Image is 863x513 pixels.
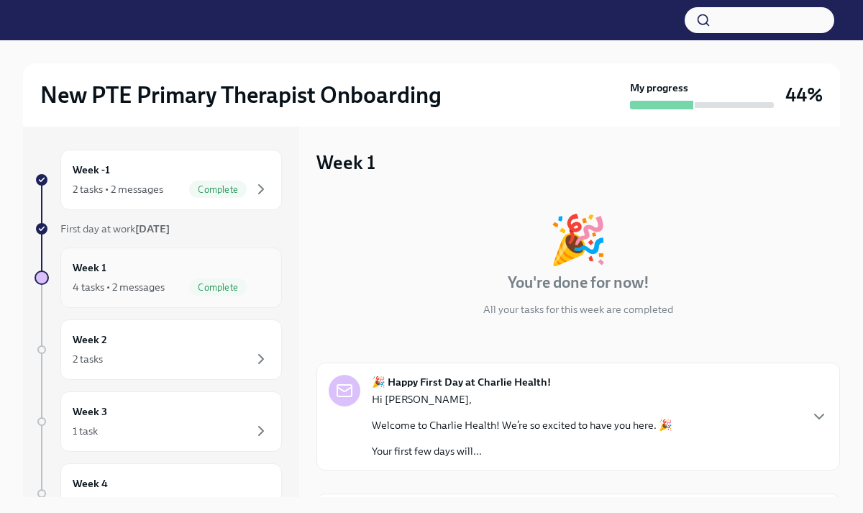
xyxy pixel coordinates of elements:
[60,222,170,235] span: First day at work
[35,222,282,236] a: First day at work[DATE]
[316,150,375,176] h3: Week 1
[785,82,823,108] h3: 44%
[135,222,170,235] strong: [DATE]
[73,404,107,419] h6: Week 3
[29,9,105,32] img: CharlieHealth
[35,248,282,308] a: Week 14 tasks • 2 messagesComplete
[372,418,672,432] p: Welcome to Charlie Health! We’re so excited to have you here. 🎉
[483,302,673,317] p: All your tasks for this week are completed
[73,260,106,276] h6: Week 1
[35,391,282,452] a: Week 31 task
[630,81,688,95] strong: My progress
[372,375,551,389] strong: 🎉 Happy First Day at Charlie Health!
[189,282,247,293] span: Complete
[73,352,103,366] div: 2 tasks
[372,444,672,458] p: Your first few days will...
[35,150,282,210] a: Week -12 tasks • 2 messagesComplete
[549,216,608,263] div: 🎉
[508,272,649,294] h4: You're done for now!
[73,162,110,178] h6: Week -1
[73,332,107,348] h6: Week 2
[73,280,165,294] div: 4 tasks • 2 messages
[35,319,282,380] a: Week 22 tasks
[73,182,163,196] div: 2 tasks • 2 messages
[73,424,98,438] div: 1 task
[73,496,98,510] div: 1 task
[189,184,247,195] span: Complete
[73,476,108,491] h6: Week 4
[372,392,672,407] p: Hi [PERSON_NAME],
[40,81,442,109] h2: New PTE Primary Therapist Onboarding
